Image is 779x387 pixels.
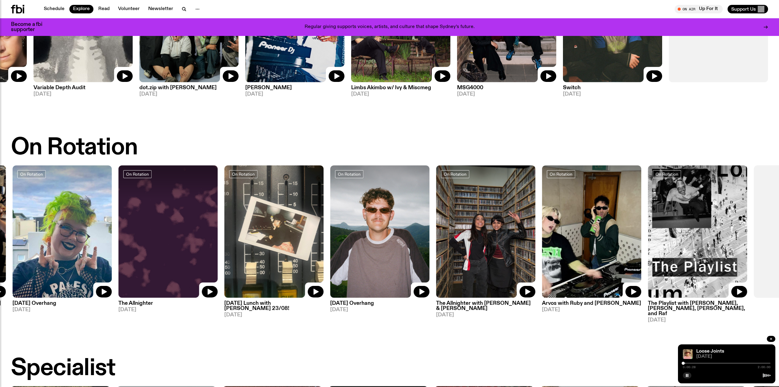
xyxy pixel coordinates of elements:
[683,349,693,359] img: Tyson stands in front of a paperbark tree wearing orange sunglasses, a suede bucket hat and a pin...
[12,301,112,306] h3: [DATE] Overhang
[547,170,575,178] a: On Rotation
[40,5,68,13] a: Schedule
[550,172,572,176] span: On Rotation
[330,165,429,298] img: Harrie Hastings stands in front of cloud-covered sky and rolling hills. He's wearing sunglasses a...
[11,136,138,159] h2: On Rotation
[224,301,323,311] h3: [DATE] Lunch with [PERSON_NAME] 23/08!
[436,301,535,311] h3: The Allnighter with [PERSON_NAME] & [PERSON_NAME]
[139,85,239,90] h3: dot.zip with [PERSON_NAME]
[444,172,466,176] span: On Rotation
[758,366,770,369] span: 2:00:00
[457,85,556,90] h3: MSG4000
[118,307,218,312] span: [DATE]
[33,85,133,90] h3: Variable Depth Audit
[436,298,535,318] a: The Allnighter with [PERSON_NAME] & [PERSON_NAME][DATE]
[728,5,768,13] button: Support Us
[11,22,50,32] h3: Become a fbi supporter
[330,301,429,306] h3: [DATE] Overhang
[245,92,344,97] span: [DATE]
[696,354,770,359] span: [DATE]
[648,301,747,316] h3: The Playlist with [PERSON_NAME], [PERSON_NAME], [PERSON_NAME], and Raf
[563,92,662,97] span: [DATE]
[17,170,46,178] a: On Rotation
[69,5,93,13] a: Explore
[683,366,696,369] span: 0:00:28
[11,357,115,380] h2: Specialist
[305,24,475,30] p: Regular giving supports voices, artists, and culture that shape Sydney’s future.
[542,307,641,312] span: [DATE]
[33,92,133,97] span: [DATE]
[351,85,450,90] h3: Limbs Akimbo w/ Ivy & Miscmeg
[563,85,662,90] h3: Switch
[33,82,133,97] a: Variable Depth Audit[DATE]
[441,170,469,178] a: On Rotation
[232,172,255,176] span: On Rotation
[224,312,323,318] span: [DATE]
[12,298,112,312] a: [DATE] Overhang[DATE]
[330,307,429,312] span: [DATE]
[123,170,152,178] a: On Rotation
[114,5,143,13] a: Volunteer
[338,172,361,176] span: On Rotation
[245,82,344,97] a: [PERSON_NAME][DATE]
[145,5,177,13] a: Newsletter
[335,170,363,178] a: On Rotation
[245,85,344,90] h3: [PERSON_NAME]
[648,318,747,323] span: [DATE]
[224,298,323,318] a: [DATE] Lunch with [PERSON_NAME] 23/08![DATE]
[224,165,323,298] img: A polaroid of Ella Avni in the studio on top of the mixer which is also located in the studio.
[542,301,641,306] h3: Arvos with Ruby and [PERSON_NAME]
[330,298,429,312] a: [DATE] Overhang[DATE]
[351,82,450,97] a: Limbs Akimbo w/ Ivy & Miscmeg[DATE]
[563,82,662,97] a: Switch[DATE]
[229,170,257,178] a: On Rotation
[655,172,678,176] span: On Rotation
[653,170,681,178] a: On Rotation
[457,92,556,97] span: [DATE]
[675,5,723,13] button: On AirUp For It
[118,298,218,312] a: The Allnighter[DATE]
[696,349,724,354] a: Loose Joints
[95,5,113,13] a: Read
[542,298,641,312] a: Arvos with Ruby and [PERSON_NAME][DATE]
[542,165,641,298] img: Ruby wears a Collarbones t shirt and pretends to play the DJ decks, Al sings into a pringles can....
[118,301,218,306] h3: The Allnighter
[351,92,450,97] span: [DATE]
[126,172,149,176] span: On Rotation
[12,307,112,312] span: [DATE]
[139,92,239,97] span: [DATE]
[139,82,239,97] a: dot.zip with [PERSON_NAME][DATE]
[648,298,747,323] a: The Playlist with [PERSON_NAME], [PERSON_NAME], [PERSON_NAME], and Raf[DATE]
[20,172,43,176] span: On Rotation
[731,6,756,12] span: Support Us
[457,82,556,97] a: MSG4000[DATE]
[436,312,535,318] span: [DATE]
